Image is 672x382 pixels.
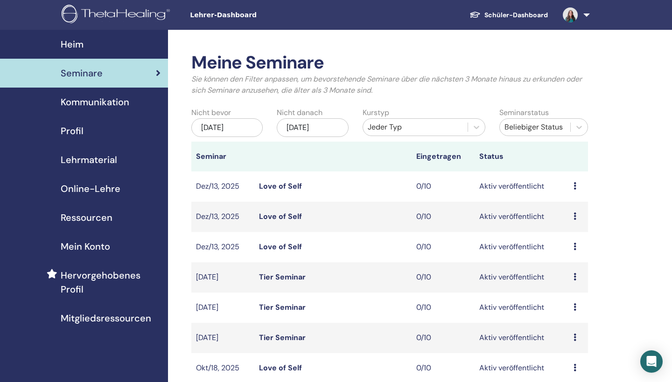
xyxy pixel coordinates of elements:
img: logo.png [62,5,173,26]
img: graduation-cap-white.svg [469,11,481,19]
td: Dez/13, 2025 [191,171,254,202]
td: Dez/13, 2025 [191,202,254,232]
td: [DATE] [191,323,254,353]
h2: Meine Seminare [191,52,588,74]
th: Eingetragen [412,142,475,171]
a: Tier Seminar [259,272,306,282]
label: Nicht danach [277,107,322,118]
td: 0/10 [412,262,475,293]
td: 0/10 [412,232,475,262]
td: Aktiv veröffentlicht [475,171,569,202]
td: 0/10 [412,323,475,353]
span: Online-Lehre [61,182,120,196]
div: [DATE] [277,118,348,137]
a: Schüler-Dashboard [462,7,555,24]
th: Seminar [191,142,254,171]
div: [DATE] [191,118,263,137]
a: Love of Self [259,181,302,191]
td: Aktiv veröffentlicht [475,202,569,232]
span: Mitgliedsressourcen [61,311,151,325]
span: Hervorgehobenes Profil [61,268,161,296]
th: Status [475,142,569,171]
span: Mein Konto [61,239,110,253]
label: Seminarstatus [499,107,549,118]
td: Aktiv veröffentlicht [475,323,569,353]
label: Nicht bevor [191,107,231,118]
p: Sie können den Filter anpassen, um bevorstehende Seminare über die nächsten 3 Monate hinaus zu er... [191,74,588,96]
span: Ressourcen [61,211,112,225]
td: [DATE] [191,293,254,323]
td: Aktiv veröffentlicht [475,293,569,323]
td: 0/10 [412,293,475,323]
div: Beliebiger Status [504,122,566,133]
div: Open Intercom Messenger [640,350,663,373]
span: Lehrer-Dashboard [190,10,330,20]
a: Tier Seminar [259,302,306,312]
a: Love of Self [259,363,302,373]
span: Heim [61,37,84,51]
td: Aktiv veröffentlicht [475,232,569,262]
div: Jeder Typ [368,122,463,133]
label: Kurstyp [363,107,389,118]
a: Love of Self [259,242,302,252]
td: Aktiv veröffentlicht [475,262,569,293]
td: 0/10 [412,171,475,202]
td: Dez/13, 2025 [191,232,254,262]
span: Kommunikation [61,95,129,109]
span: Profil [61,124,84,138]
a: Love of Self [259,211,302,221]
span: Seminare [61,66,103,80]
img: default.jpg [563,7,578,22]
a: Tier Seminar [259,333,306,342]
td: [DATE] [191,262,254,293]
td: 0/10 [412,202,475,232]
span: Lehrmaterial [61,153,117,167]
